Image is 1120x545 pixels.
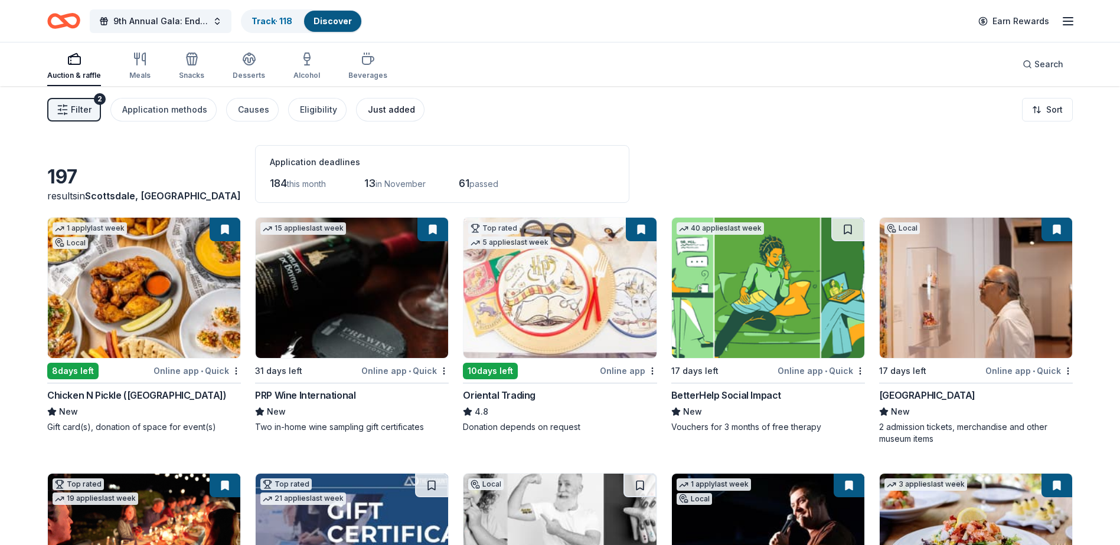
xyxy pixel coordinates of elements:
img: Image for Chicken N Pickle (Glendale) [48,218,240,358]
div: Two in-home wine sampling gift certificates [255,421,449,433]
span: New [683,405,702,419]
a: Image for Chicken N Pickle (Glendale)1 applylast weekLocal8days leftOnline app•QuickChicken N Pic... [47,217,241,433]
div: Online app Quick [778,363,865,378]
a: Image for PRP Wine International15 applieslast week31 days leftOnline app•QuickPRP Wine Internati... [255,217,449,433]
div: [GEOGRAPHIC_DATA] [879,388,975,402]
a: Track· 118 [252,16,292,26]
button: Track· 118Discover [241,9,363,33]
div: Oriental Trading [463,388,535,402]
div: PRP Wine International [255,388,355,402]
button: 9th Annual Gala: Enduring Hope [90,9,231,33]
div: Meals [129,71,151,80]
div: Online app Quick [361,363,449,378]
div: Local [53,237,88,249]
div: 2 admission tickets, merchandise and other museum items [879,421,1073,445]
div: 1 apply last week [677,478,751,491]
span: Search [1034,57,1063,71]
div: results [47,189,241,203]
span: New [891,405,910,419]
button: Just added [356,98,425,122]
div: Chicken N Pickle ([GEOGRAPHIC_DATA]) [47,388,227,402]
div: 31 days left [255,364,302,378]
div: Eligibility [300,103,337,117]
div: Alcohol [293,71,320,80]
a: Home [47,7,80,35]
div: 17 days left [879,364,926,378]
div: 2 [94,93,106,105]
div: 17 days left [671,364,719,378]
span: Sort [1046,103,1063,117]
div: Online app [600,363,657,378]
div: Online app Quick [985,363,1073,378]
div: Application deadlines [270,155,615,169]
span: • [1033,366,1035,376]
span: in November [375,179,426,189]
span: Scottsdale, [GEOGRAPHIC_DATA] [85,190,241,202]
span: Filter [71,103,92,117]
span: passed [469,179,498,189]
div: Just added [368,103,415,117]
button: Search [1013,52,1073,76]
div: Vouchers for 3 months of free therapy [671,421,865,433]
button: Beverages [348,47,387,86]
button: Auction & raffle [47,47,101,86]
a: Image for Heard MuseumLocal17 days leftOnline app•Quick[GEOGRAPHIC_DATA]New2 admission tickets, m... [879,217,1073,445]
div: Local [468,478,504,490]
span: • [201,366,203,376]
a: Image for Oriental TradingTop rated5 applieslast week10days leftOnline appOriental Trading4.8Dona... [463,217,657,433]
span: New [59,405,78,419]
div: 40 applies last week [677,222,764,235]
div: Application methods [122,103,207,117]
button: Meals [129,47,151,86]
span: 9th Annual Gala: Enduring Hope [113,14,208,28]
img: Image for Oriental Trading [463,218,656,358]
span: 184 [270,177,287,189]
div: 1 apply last week [53,222,127,235]
div: Online app Quick [154,363,241,378]
div: 5 applies last week [468,237,551,249]
div: 3 applies last week [884,478,967,491]
div: Top rated [260,478,312,490]
span: 61 [459,177,469,189]
div: 19 applies last week [53,493,138,505]
div: 197 [47,165,241,189]
button: Snacks [179,47,204,86]
span: 4.8 [475,405,488,419]
div: Desserts [233,71,265,80]
div: Auction & raffle [47,71,101,80]
div: Local [677,493,712,505]
a: Earn Rewards [971,11,1056,32]
div: 10 days left [463,363,518,379]
div: Donation depends on request [463,421,657,433]
div: Local [884,222,920,234]
div: BetterHelp Social Impact [671,388,781,402]
button: Sort [1022,98,1073,122]
a: Discover [314,16,352,26]
img: Image for PRP Wine International [256,218,448,358]
button: Eligibility [288,98,347,122]
a: Image for BetterHelp Social Impact40 applieslast week17 days leftOnline app•QuickBetterHelp Socia... [671,217,865,433]
img: Image for Heard Museum [880,218,1072,358]
div: Gift card(s), donation of space for event(s) [47,421,241,433]
div: Top rated [53,478,104,490]
span: New [267,405,286,419]
div: Top rated [468,222,520,234]
span: in [77,190,241,202]
span: 13 [364,177,375,189]
button: Causes [226,98,279,122]
div: Causes [238,103,269,117]
span: • [409,366,411,376]
button: Filter2 [47,98,101,122]
img: Image for BetterHelp Social Impact [672,218,864,358]
div: 15 applies last week [260,222,346,235]
button: Application methods [110,98,217,122]
span: • [825,366,827,376]
span: this month [287,179,326,189]
div: Snacks [179,71,204,80]
button: Alcohol [293,47,320,86]
div: 21 applies last week [260,493,346,505]
div: 8 days left [47,363,99,379]
div: Beverages [348,71,387,80]
button: Desserts [233,47,265,86]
